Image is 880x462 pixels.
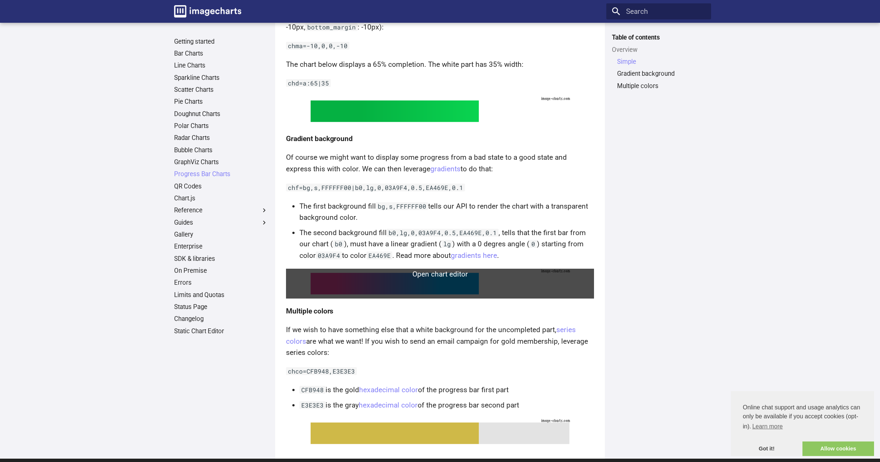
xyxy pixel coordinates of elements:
nav: Table of contents [606,34,711,90]
a: allow cookies [802,441,874,456]
a: QR Codes [174,182,268,191]
a: Doughnut Charts [174,110,268,118]
div: cookieconsent [731,391,874,456]
a: Changelog [174,315,268,323]
a: Simple [617,58,706,66]
a: Chart.js [174,194,268,203]
code: EA469E [367,252,393,259]
input: Search [606,3,711,19]
a: Multiple colors [617,82,706,90]
a: hexadecimal color [359,401,418,409]
a: gradients here [451,251,497,260]
a: Gradient background [617,70,706,78]
nav: Overview [612,58,706,90]
label: Reference [174,206,268,215]
code: CFB948 [299,386,326,394]
a: Bar Charts [174,50,268,58]
code: b0,lg,0,03A9F4,0.5,EA469E,0.1 [387,229,499,237]
a: dismiss cookie message [731,441,802,456]
a: Sparkline Charts [174,74,268,82]
img: goldmembership email progressbar [309,418,571,448]
a: Scatter Charts [174,86,268,94]
img: logo [174,5,241,18]
span: Online chat support and usage analytics can only be available if you accept cookies (opt-in). [743,403,862,432]
a: Getting started [174,38,268,46]
p: If we wish to have something else that a white background for the uncompleted part, are what we w... [286,324,594,359]
img: progress bar image with linear gradient [309,96,571,126]
code: chma=-10,0,0,-10 [286,42,349,50]
a: SDK & libraries [174,255,268,263]
h4: Multiple colors [286,306,594,317]
a: Pie Charts [174,98,268,106]
code: b0 [333,240,344,248]
a: Polar Charts [174,122,268,130]
li: is the gold of the progress bar first part [299,384,594,396]
a: learn more about cookies [751,421,784,432]
a: Status Page [174,303,268,311]
a: On Premise [174,267,268,275]
li: The second background fill , tells that the first bar from our chart ( ), must have a linear grad... [299,227,594,262]
code: lg [441,240,453,248]
label: Table of contents [606,34,711,42]
code: bottom_margin [305,23,358,31]
a: Enterprise [174,243,268,251]
code: 0 [529,240,537,248]
code: E3E3E3 [299,401,326,409]
label: Guides [174,219,268,227]
a: Line Charts [174,62,268,70]
a: Progress Bar Charts [174,170,268,178]
a: Static Chart Editor [174,327,268,335]
a: Radar Charts [174,134,268,142]
h4: Gradient background [286,133,594,145]
code: chco=CFB948,E3E3E3 [286,367,357,375]
a: Overview [612,46,706,54]
p: The chart below displays a 65% completion. The white part has 35% width: [286,59,594,71]
p: Of course we might want to display some progress from a bad state to a good state and express thi... [286,152,594,175]
a: GraphViz Charts [174,158,268,166]
a: Image-Charts documentation [171,2,245,21]
li: The first background fill tells our API to render the chart with a transparent background color. [299,201,594,224]
code: chd=a:65|35 [286,79,331,87]
a: gradients [430,165,461,173]
code: 03A9F4 [316,252,342,259]
code: chf=bg,s,FFFFFF00|b0,lg,0,03A9F4,0.5,EA469E,0.1 [286,184,465,191]
li: is the gray of the progress bar second part [299,400,594,411]
a: Errors [174,279,268,287]
a: Bubble Charts [174,146,268,154]
code: bg,s,FFFFFF00 [376,202,428,210]
a: series colors [286,325,576,346]
a: Limits and Quotas [174,291,268,299]
a: Gallery [174,231,268,239]
a: hexadecimal color [359,385,418,394]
